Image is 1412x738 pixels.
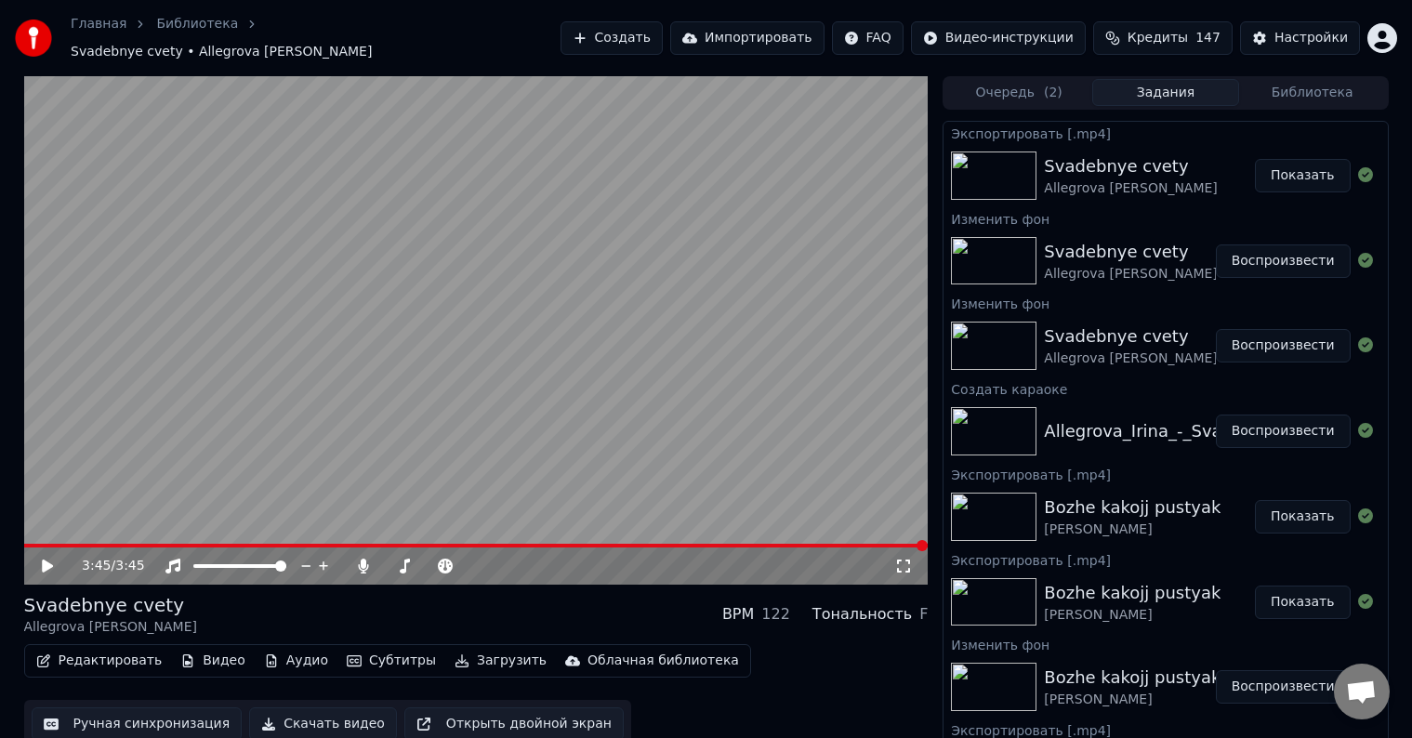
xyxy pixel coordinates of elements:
[1044,691,1221,709] div: [PERSON_NAME]
[911,21,1086,55] button: Видео-инструкции
[670,21,825,55] button: Импортировать
[24,618,197,637] div: Allegrova [PERSON_NAME]
[156,15,238,33] a: Библиотека
[944,463,1387,485] div: Экспортировать [.mp4]
[944,122,1387,144] div: Экспортировать [.mp4]
[761,603,790,626] div: 122
[1216,670,1351,704] button: Воспроизвести
[339,648,443,674] button: Субтитры
[257,648,336,674] button: Аудио
[1093,21,1233,55] button: Кредиты147
[1044,494,1221,521] div: Bozhe kakojj pustyak
[115,557,144,575] span: 3:45
[1044,153,1217,179] div: Svadebnye cvety
[1195,29,1221,47] span: 147
[15,20,52,57] img: youka
[71,43,372,61] span: Svadebnye cvety • Allegrova [PERSON_NAME]
[1044,665,1221,691] div: Bozhe kakojj pustyak
[82,557,111,575] span: 3:45
[919,603,928,626] div: F
[944,207,1387,230] div: Изменить фон
[812,603,912,626] div: Тональность
[1044,84,1062,102] span: ( 2 )
[1044,606,1221,625] div: [PERSON_NAME]
[561,21,663,55] button: Создать
[1092,79,1239,106] button: Задания
[944,548,1387,571] div: Экспортировать [.mp4]
[587,652,739,670] div: Облачная библиотека
[1044,580,1221,606] div: Bozhe kakojj pustyak
[1274,29,1348,47] div: Настройки
[1255,159,1351,192] button: Показать
[944,377,1387,400] div: Создать караоке
[71,15,126,33] a: Главная
[1044,349,1217,368] div: Allegrova [PERSON_NAME]
[1044,323,1217,349] div: Svadebnye cvety
[1216,244,1351,278] button: Воспроизвести
[173,648,253,674] button: Видео
[1334,664,1390,719] div: Открытый чат
[945,79,1092,106] button: Очередь
[24,592,197,618] div: Svadebnye cvety
[29,648,170,674] button: Редактировать
[1044,418,1410,444] div: Allegrova_Irina_-_Svadebnye_cvety_454927
[1216,415,1351,448] button: Воспроизвести
[1216,329,1351,362] button: Воспроизвести
[71,15,561,61] nav: breadcrumb
[944,633,1387,655] div: Изменить фон
[1044,521,1221,539] div: [PERSON_NAME]
[82,557,126,575] div: /
[1255,500,1351,534] button: Показать
[944,292,1387,314] div: Изменить фон
[1044,239,1217,265] div: Svadebnye cvety
[722,603,754,626] div: BPM
[1240,21,1360,55] button: Настройки
[1128,29,1188,47] span: Кредиты
[1239,79,1386,106] button: Библиотека
[447,648,554,674] button: Загрузить
[1255,586,1351,619] button: Показать
[832,21,904,55] button: FAQ
[1044,265,1217,283] div: Allegrova [PERSON_NAME]
[1044,179,1217,198] div: Allegrova [PERSON_NAME]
